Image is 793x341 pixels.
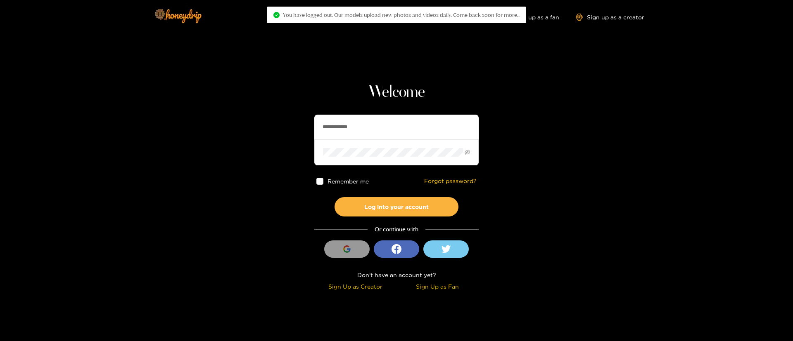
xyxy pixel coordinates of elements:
span: You have logged out. Our models upload new photos and videos daily. Come back soon for more.. [283,12,520,18]
a: Forgot password? [424,178,477,185]
div: Sign Up as Creator [316,282,394,291]
div: Don't have an account yet? [314,270,479,280]
span: check-circle [273,12,280,18]
span: eye-invisible [465,150,470,155]
button: Log into your account [335,197,458,216]
h1: Welcome [314,82,479,102]
a: Sign up as a fan [503,14,559,21]
div: Or continue with [314,225,479,234]
a: Sign up as a creator [576,14,644,21]
span: Remember me [328,178,369,184]
div: Sign Up as Fan [399,282,477,291]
